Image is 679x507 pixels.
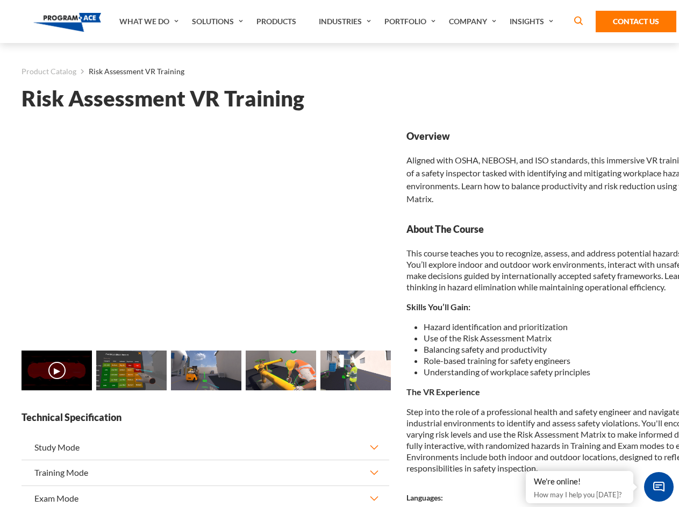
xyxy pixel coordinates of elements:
[534,488,625,501] p: How may I help you [DATE]?
[22,65,76,78] a: Product Catalog
[22,411,389,424] strong: Technical Specification
[406,493,443,502] strong: Languages:
[48,362,66,379] button: ▶
[22,130,389,337] iframe: Risk Assessment VR Training - Video 0
[76,65,184,78] li: Risk Assessment VR Training
[534,476,625,487] div: We're online!
[22,351,92,390] img: Risk Assessment VR Training - Video 0
[171,351,241,390] img: Risk Assessment VR Training - Preview 2
[96,351,167,390] img: Risk Assessment VR Training - Preview 1
[246,351,316,390] img: Risk Assessment VR Training - Preview 3
[320,351,391,390] img: Risk Assessment VR Training - Preview 4
[644,472,674,502] span: Chat Widget
[22,435,389,460] button: Study Mode
[33,13,102,32] img: Program-Ace
[596,11,676,32] a: Contact Us
[22,460,389,485] button: Training Mode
